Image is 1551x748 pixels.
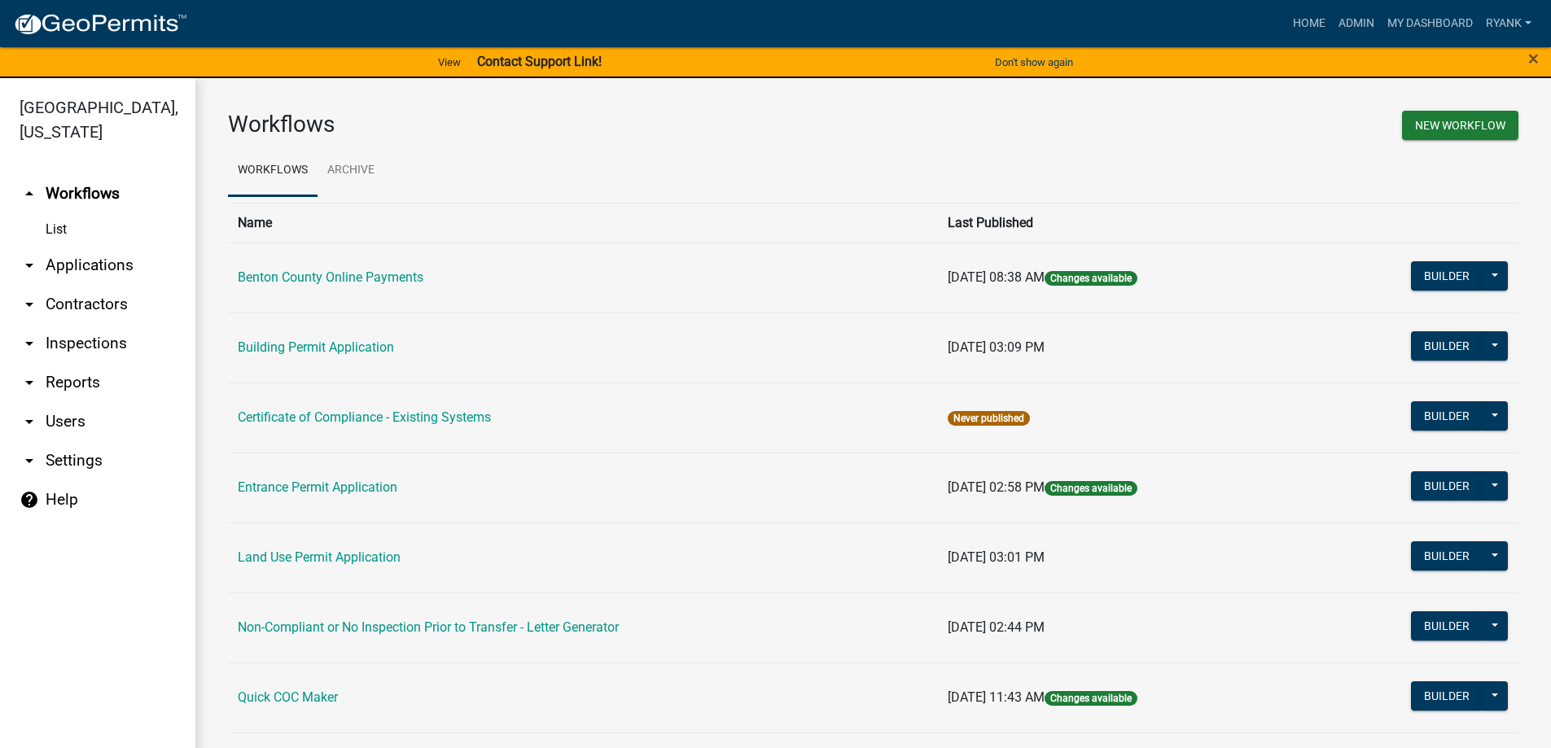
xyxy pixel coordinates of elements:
i: arrow_drop_down [20,334,39,353]
button: New Workflow [1402,111,1518,140]
span: Changes available [1045,271,1137,286]
span: × [1528,47,1539,70]
a: Home [1286,8,1332,39]
i: arrow_drop_down [20,256,39,275]
button: Builder [1411,681,1483,711]
span: [DATE] 03:09 PM [948,339,1045,355]
button: Builder [1411,541,1483,571]
i: arrow_drop_down [20,373,39,392]
span: [DATE] 08:38 AM [948,269,1045,285]
th: Last Published [938,203,1309,243]
span: [DATE] 02:58 PM [948,479,1045,495]
i: arrow_drop_down [20,451,39,470]
button: Builder [1411,471,1483,501]
h3: Workflows [228,111,861,138]
button: Builder [1411,611,1483,641]
button: Close [1528,49,1539,68]
button: Don't show again [988,49,1080,76]
button: Builder [1411,261,1483,291]
span: Changes available [1045,691,1137,706]
span: Never published [948,411,1030,426]
a: Admin [1332,8,1381,39]
a: Certificate of Compliance - Existing Systems [238,409,491,425]
a: Workflows [228,145,318,197]
span: [DATE] 02:44 PM [948,619,1045,635]
i: arrow_drop_up [20,184,39,203]
i: help [20,490,39,510]
a: Land Use Permit Application [238,549,401,565]
a: Building Permit Application [238,339,394,355]
a: View [432,49,467,76]
span: Changes available [1045,481,1137,496]
span: [DATE] 03:01 PM [948,549,1045,565]
span: [DATE] 11:43 AM [948,689,1045,705]
i: arrow_drop_down [20,412,39,431]
a: Archive [318,145,384,197]
a: Benton County Online Payments [238,269,423,285]
i: arrow_drop_down [20,295,39,314]
a: RyanK [1479,8,1538,39]
button: Builder [1411,331,1483,361]
a: Entrance Permit Application [238,479,397,495]
button: Builder [1411,401,1483,431]
a: My Dashboard [1381,8,1479,39]
a: Quick COC Maker [238,689,338,705]
a: Non-Compliant or No Inspection Prior to Transfer - Letter Generator [238,619,619,635]
th: Name [228,203,938,243]
strong: Contact Support Link! [477,54,602,69]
